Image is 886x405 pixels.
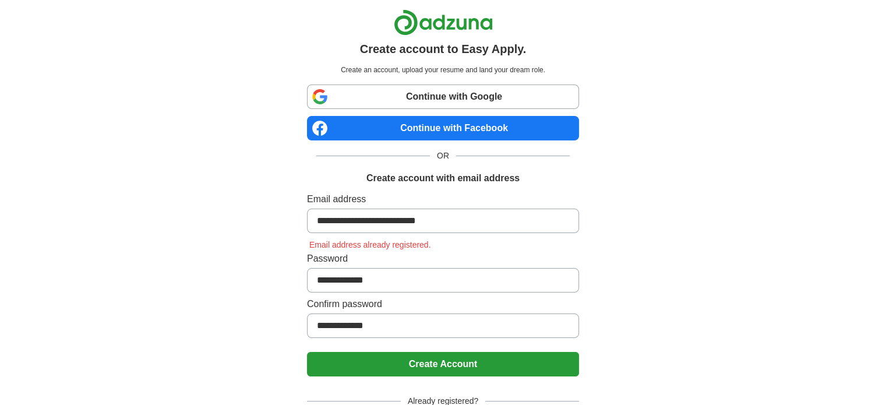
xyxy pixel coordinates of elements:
h1: Create account with email address [366,171,520,185]
span: Email address already registered. [307,240,433,249]
h1: Create account to Easy Apply. [360,40,527,58]
button: Create Account [307,352,579,376]
span: OR [430,150,456,162]
img: Adzuna logo [394,9,493,36]
a: Continue with Google [307,84,579,109]
label: Email address [307,192,579,206]
p: Create an account, upload your resume and land your dream role. [309,65,577,75]
label: Confirm password [307,297,579,311]
label: Password [307,252,579,266]
a: Continue with Facebook [307,116,579,140]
